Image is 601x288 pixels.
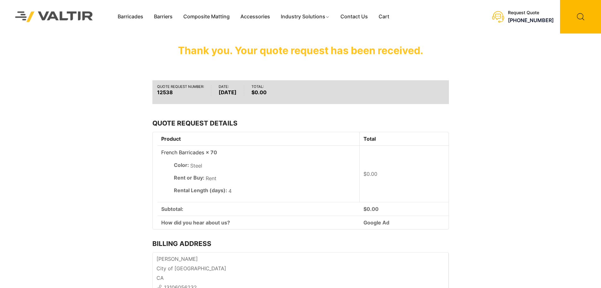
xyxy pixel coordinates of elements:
span: $ [251,89,255,95]
th: Product [157,132,360,146]
a: Cart [373,12,395,21]
span: $ [363,206,367,212]
strong: × 70 [206,149,217,156]
p: Rent [174,174,356,183]
span: $ [363,171,367,177]
td: Google Ad [360,216,448,229]
span: 0.00 [363,206,379,212]
bdi: 0.00 [251,89,267,95]
h2: Quote request details [152,119,449,127]
a: Composite Matting [178,12,235,21]
th: Subtotal: [157,202,360,216]
p: 4 [174,187,356,196]
strong: [DATE] [219,89,237,96]
div: Request Quote [508,10,554,15]
strong: 12538 [157,89,204,96]
th: How did you hear about us? [157,216,360,229]
a: Accessories [235,12,275,21]
a: Industry Solutions [275,12,335,21]
a: [PHONE_NUMBER] [508,17,554,23]
p: Steel [174,161,356,171]
img: Valtir Rentals [7,3,101,30]
li: Total: [251,85,274,96]
strong: Rental Length (days): [174,187,227,194]
a: Barriers [149,12,178,21]
a: Barricades [112,12,149,21]
li: Date: [219,85,244,96]
li: Quote request number: [157,85,212,96]
th: Total [360,132,448,146]
a: Contact Us [335,12,373,21]
bdi: 0.00 [363,171,377,177]
p: Thank you. Your quote request has been received. [152,41,449,60]
strong: Rent or Buy: [174,174,204,181]
h2: Billing address [152,240,449,248]
strong: Color: [174,161,189,169]
a: French Barricades [161,149,204,156]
